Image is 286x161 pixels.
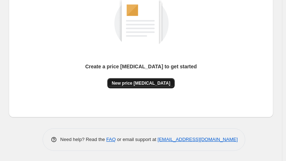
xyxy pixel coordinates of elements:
p: Create a price [MEDICAL_DATA] to get started [85,63,197,70]
button: New price [MEDICAL_DATA] [107,78,175,88]
span: Need help? Read the [60,137,107,142]
a: FAQ [106,137,116,142]
a: [EMAIL_ADDRESS][DOMAIN_NAME] [158,137,238,142]
span: New price [MEDICAL_DATA] [112,80,170,86]
span: or email support at [116,137,158,142]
